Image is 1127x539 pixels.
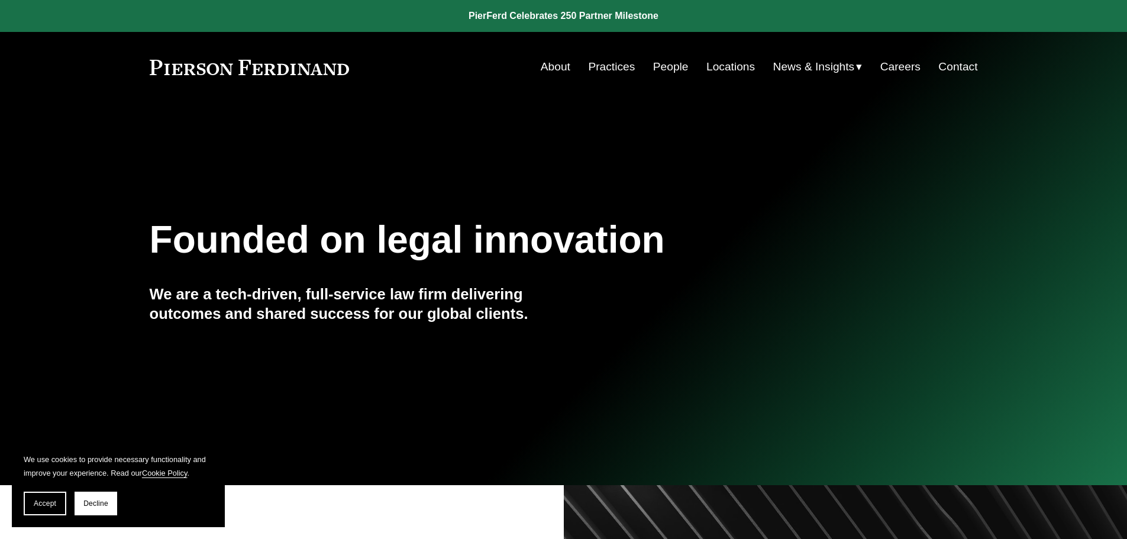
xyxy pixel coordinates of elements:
[150,285,564,323] h4: We are a tech-driven, full-service law firm delivering outcomes and shared success for our global...
[706,56,755,78] a: Locations
[142,469,188,477] a: Cookie Policy
[83,499,108,508] span: Decline
[588,56,635,78] a: Practices
[938,56,977,78] a: Contact
[150,218,840,262] h1: Founded on legal innovation
[773,57,855,78] span: News & Insights
[24,453,213,480] p: We use cookies to provide necessary functionality and improve your experience. Read our .
[653,56,689,78] a: People
[773,56,863,78] a: folder dropdown
[75,492,117,515] button: Decline
[34,499,56,508] span: Accept
[880,56,921,78] a: Careers
[541,56,570,78] a: About
[24,492,66,515] button: Accept
[12,441,225,527] section: Cookie banner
